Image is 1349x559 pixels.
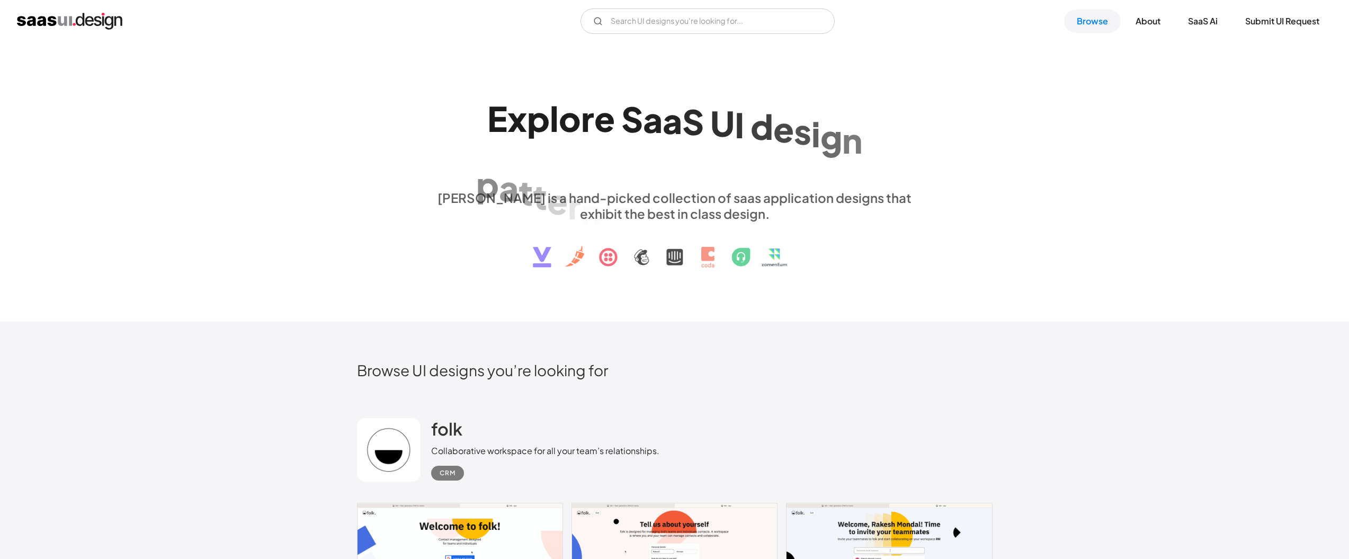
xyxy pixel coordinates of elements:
[580,8,835,34] input: Search UI designs you're looking for...
[1232,10,1332,33] a: Submit UI Request
[643,99,663,140] div: a
[581,191,601,232] div: n
[568,185,581,226] div: r
[431,445,659,457] div: Collaborative workspace for all your team’s relationships.
[431,418,462,445] a: folk
[621,98,643,139] div: S
[499,167,519,208] div: a
[1175,10,1230,33] a: SaaS Ai
[527,98,550,139] div: p
[710,102,735,143] div: U
[1064,10,1121,33] a: Browse
[594,98,615,139] div: e
[431,418,462,439] h2: folk
[842,120,862,161] div: n
[751,106,773,147] div: d
[735,104,744,145] div: I
[547,181,568,221] div: e
[476,164,499,205] div: p
[533,176,547,217] div: t
[581,98,594,139] div: r
[773,108,794,149] div: e
[794,111,811,152] div: s
[519,172,533,212] div: t
[811,113,820,154] div: i
[550,98,559,139] div: l
[17,13,122,30] a: home
[507,98,527,139] div: x
[559,98,581,139] div: o
[580,8,835,34] form: Email Form
[820,117,842,157] div: g
[440,467,455,480] div: CRM
[1123,10,1173,33] a: About
[431,190,918,221] div: [PERSON_NAME] is a hand-picked collection of saas application designs that exhibit the best in cl...
[514,221,835,277] img: text, icon, saas logo
[431,98,918,180] h1: Explore SaaS UI design patterns & interactions.
[487,98,507,139] div: E
[663,100,682,140] div: a
[682,101,704,141] div: S
[357,361,993,379] h2: Browse UI designs you’re looking for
